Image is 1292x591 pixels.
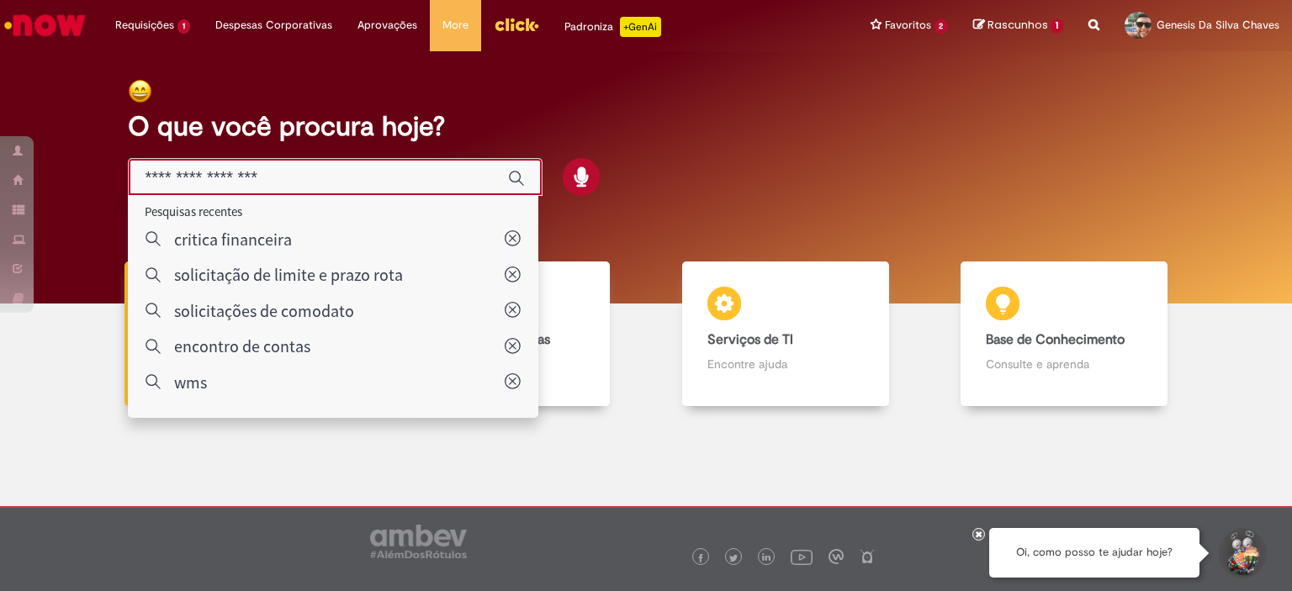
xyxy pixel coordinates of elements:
[88,261,368,407] a: Tirar dúvidas Tirar dúvidas com Lupi Assist e Gen Ai
[935,19,949,34] span: 2
[128,112,1165,141] h2: O que você procura hoje?
[442,17,469,34] span: More
[986,331,1125,348] b: Base de Conhecimento
[989,528,1199,578] div: Oi, como posso te ajudar hoje?
[696,554,705,562] img: logo_footer_facebook.png
[973,18,1063,34] a: Rascunhos
[988,17,1048,33] span: Rascunhos
[860,549,875,564] img: logo_footer_naosei.png
[2,8,88,42] img: ServiceNow
[357,17,417,34] span: Aprovações
[494,12,539,37] img: click_logo_yellow_360x200.png
[646,261,925,407] a: Serviços de TI Encontre ajuda
[215,17,332,34] span: Despesas Corporativas
[1157,18,1279,32] span: Genesis Da Silva Chaves
[729,554,738,562] img: logo_footer_twitter.png
[986,356,1142,372] p: Consulte e aprenda
[829,549,844,564] img: logo_footer_workplace.png
[1216,528,1267,578] button: Iniciar Conversa de Suporte
[1051,18,1063,34] span: 1
[115,17,174,34] span: Requisições
[762,553,770,563] img: logo_footer_linkedin.png
[177,19,190,34] span: 1
[370,525,467,558] img: logo_footer_ambev_rotulo_gray.png
[707,356,864,372] p: Encontre ajuda
[707,331,793,348] b: Serviços de TI
[620,17,661,37] p: +GenAi
[791,546,813,567] img: logo_footer_youtube.png
[925,261,1205,407] a: Base de Conhecimento Consulte e aprenda
[885,17,931,34] span: Favoritos
[128,79,152,103] img: happy-face.png
[564,17,661,37] div: Padroniza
